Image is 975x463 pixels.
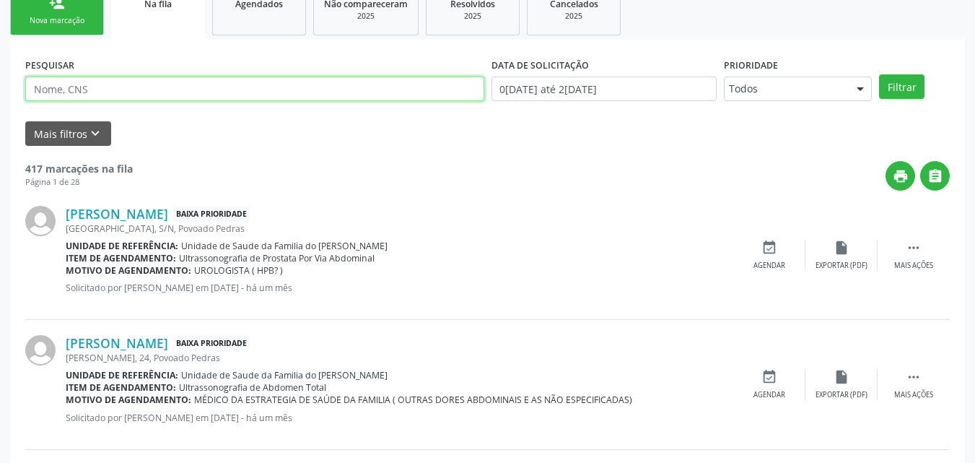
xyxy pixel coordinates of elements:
[66,252,176,264] b: Item de agendamento:
[25,176,133,189] div: Página 1 de 28
[920,161,950,191] button: 
[729,82,842,96] span: Todos
[761,240,777,256] i: event_available
[87,126,103,142] i: keyboard_arrow_down
[66,369,178,381] b: Unidade de referência:
[181,240,388,252] span: Unidade de Saude da Familia do [PERSON_NAME]
[25,162,133,176] strong: 417 marcações na fila
[724,54,778,77] label: Prioridade
[66,394,191,406] b: Motivo de agendamento:
[194,394,632,406] span: MÉDICO DA ESTRATEGIA DE SAÚDE DA FAMILIA ( OUTRAS DORES ABDOMINAIS E AS NÃO ESPECIFICADAS)
[66,206,168,222] a: [PERSON_NAME]
[491,77,717,101] input: Selecione um intervalo
[66,282,733,294] p: Solicitado por [PERSON_NAME] em [DATE] - há um mês
[25,54,74,77] label: PESQUISAR
[906,240,922,256] i: 
[816,261,867,271] div: Exportar (PDF)
[894,261,933,271] div: Mais ações
[25,77,484,101] input: Nome, CNS
[25,121,111,147] button: Mais filtroskeyboard_arrow_down
[181,369,388,381] span: Unidade de Saude da Familia do [PERSON_NAME]
[761,369,777,385] i: event_available
[21,15,93,26] div: Nova marcação
[179,252,375,264] span: Ultrassonografia de Prostata Por Via Abdominal
[179,381,326,394] span: Ultrassonografia de Abdomen Total
[66,412,733,424] p: Solicitado por [PERSON_NAME] em [DATE] - há um mês
[25,335,56,365] img: img
[538,11,610,22] div: 2025
[906,369,922,385] i: 
[753,261,785,271] div: Agendar
[66,352,733,364] div: [PERSON_NAME], 24, Povoado Pedras
[834,240,849,256] i: insert_drive_file
[879,74,924,99] button: Filtrar
[173,207,250,222] span: Baixa Prioridade
[927,168,943,184] i: 
[66,240,178,252] b: Unidade de referência:
[893,168,909,184] i: print
[173,336,250,351] span: Baixa Prioridade
[66,222,733,235] div: [GEOGRAPHIC_DATA], S/N, Povoado Pedras
[886,161,915,191] button: print
[894,390,933,400] div: Mais ações
[66,381,176,394] b: Item de agendamento:
[324,11,408,22] div: 2025
[834,369,849,385] i: insert_drive_file
[66,264,191,277] b: Motivo de agendamento:
[66,335,168,351] a: [PERSON_NAME]
[491,54,589,77] label: DATA DE SOLICITAÇÃO
[816,390,867,400] div: Exportar (PDF)
[753,390,785,400] div: Agendar
[194,264,283,277] span: UROLOGISTA ( HPB? )
[25,206,56,236] img: img
[437,11,509,22] div: 2025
